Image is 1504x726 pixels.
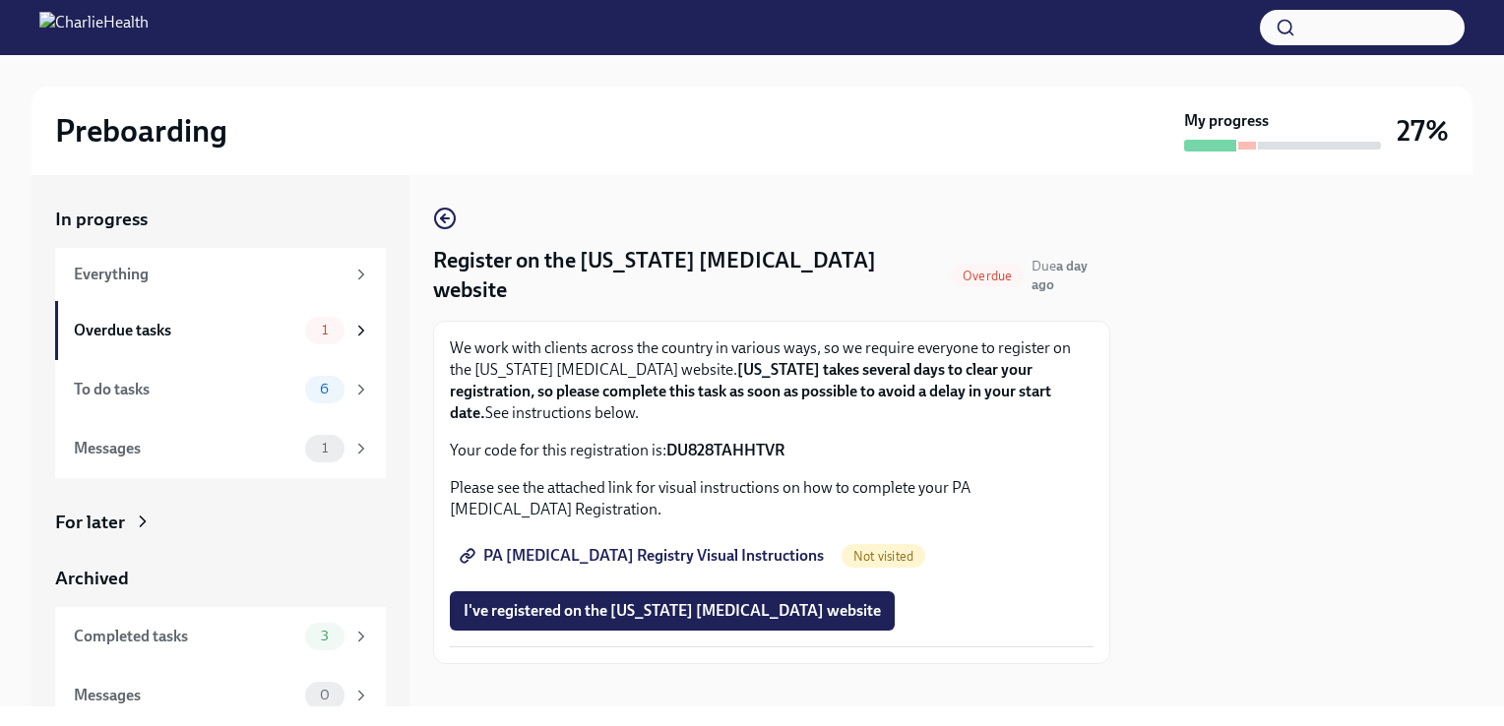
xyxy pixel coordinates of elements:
[55,566,386,591] a: Archived
[1397,113,1449,149] h3: 27%
[74,320,297,341] div: Overdue tasks
[74,685,297,706] div: Messages
[74,379,297,400] div: To do tasks
[1032,258,1088,293] span: Due
[951,269,1024,283] span: Overdue
[450,440,1094,461] p: Your code for this registration is:
[464,546,824,566] span: PA [MEDICAL_DATA] Registry Visual Instructions
[666,441,784,459] strong: DU828TAHHTVR
[39,12,149,43] img: CharlieHealth
[309,629,341,643] span: 3
[55,207,386,232] a: In progress
[308,382,341,396] span: 6
[308,688,342,702] span: 0
[464,601,881,621] span: I've registered on the [US_STATE] [MEDICAL_DATA] website
[74,438,297,459] div: Messages
[55,248,386,301] a: Everything
[55,111,227,151] h2: Preboarding
[450,337,1094,424] p: We work with clients across the country in various ways, so we require everyone to register on th...
[450,591,895,631] button: I've registered on the [US_STATE] [MEDICAL_DATA] website
[55,666,386,725] a: Messages0
[310,441,340,455] span: 1
[55,360,386,419] a: To do tasks6
[1032,258,1088,293] strong: a day ago
[450,360,1051,422] strong: [US_STATE] takes several days to clear your registration, so please complete this task as soon as...
[55,607,386,666] a: Completed tasks3
[450,477,1094,520] p: Please see the attached link for visual instructions on how to complete your PA [MEDICAL_DATA] Re...
[1184,110,1269,132] strong: My progress
[55,419,386,478] a: Messages1
[74,626,297,647] div: Completed tasks
[433,246,943,305] h4: Register on the [US_STATE] [MEDICAL_DATA] website
[55,301,386,360] a: Overdue tasks1
[55,510,386,535] a: For later
[74,264,345,285] div: Everything
[55,510,125,535] div: For later
[1032,257,1110,294] span: September 1st, 2025 09:00
[842,549,925,564] span: Not visited
[450,536,838,575] a: PA [MEDICAL_DATA] Registry Visual Instructions
[310,323,340,337] span: 1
